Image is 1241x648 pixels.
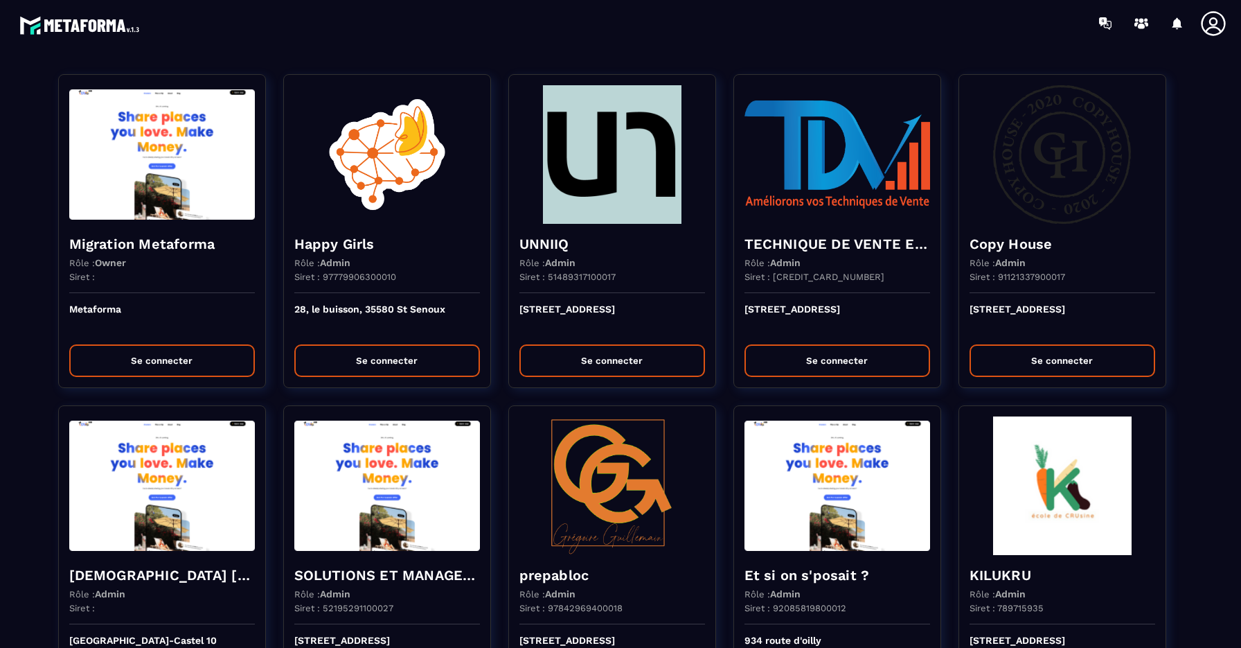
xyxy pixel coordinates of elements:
[294,272,396,282] p: Siret : 97779906300010
[320,257,350,268] span: Admin
[294,85,480,224] img: funnel-background
[69,304,255,334] p: Metaforma
[95,588,125,599] span: Admin
[69,603,95,613] p: Siret :
[294,234,480,254] h4: Happy Girls
[519,417,705,555] img: funnel-background
[519,566,705,585] h4: prepabloc
[519,304,705,334] p: [STREET_ADDRESS]
[970,588,1026,599] p: Rôle :
[970,417,1155,555] img: funnel-background
[294,603,393,613] p: Siret : 52195291100027
[519,257,575,268] p: Rôle :
[744,344,930,377] button: Se connecter
[519,272,616,282] p: Siret : 51489317100017
[970,257,1026,268] p: Rôle :
[995,257,1026,268] span: Admin
[294,257,350,268] p: Rôle :
[69,257,126,268] p: Rôle :
[294,417,480,555] img: funnel-background
[744,588,801,599] p: Rôle :
[519,234,705,254] h4: UNNIIQ
[95,257,126,268] span: Owner
[744,304,930,334] p: [STREET_ADDRESS]
[744,85,930,224] img: funnel-background
[545,588,575,599] span: Admin
[69,588,125,599] p: Rôle :
[744,234,930,254] h4: TECHNIQUE DE VENTE EDITION
[970,603,1044,613] p: Siret : 789715935
[744,272,884,282] p: Siret : [CREDIT_CARD_NUMBER]
[970,566,1155,585] h4: KILUKRU
[69,234,255,254] h4: Migration Metaforma
[744,603,846,613] p: Siret : 92085819800012
[294,566,480,585] h4: SOLUTIONS ET MANAGERS
[69,566,255,585] h4: [DEMOGRAPHIC_DATA] [GEOGRAPHIC_DATA]
[744,257,801,268] p: Rôle :
[69,85,255,224] img: funnel-background
[320,588,350,599] span: Admin
[770,588,801,599] span: Admin
[69,417,255,555] img: funnel-background
[294,304,480,334] p: 28, le buisson, 35580 St Senoux
[19,12,144,38] img: logo
[744,566,930,585] h4: Et si on s'posait ?
[970,272,1065,282] p: Siret : 91121337900017
[970,85,1155,224] img: funnel-background
[970,344,1155,377] button: Se connecter
[970,304,1155,334] p: [STREET_ADDRESS]
[294,344,480,377] button: Se connecter
[519,85,705,224] img: funnel-background
[519,588,575,599] p: Rôle :
[970,234,1155,254] h4: Copy House
[519,603,623,613] p: Siret : 97842969400018
[545,257,575,268] span: Admin
[69,272,95,282] p: Siret :
[294,588,350,599] p: Rôle :
[519,344,705,377] button: Se connecter
[770,257,801,268] span: Admin
[69,344,255,377] button: Se connecter
[995,588,1026,599] span: Admin
[744,417,930,555] img: funnel-background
